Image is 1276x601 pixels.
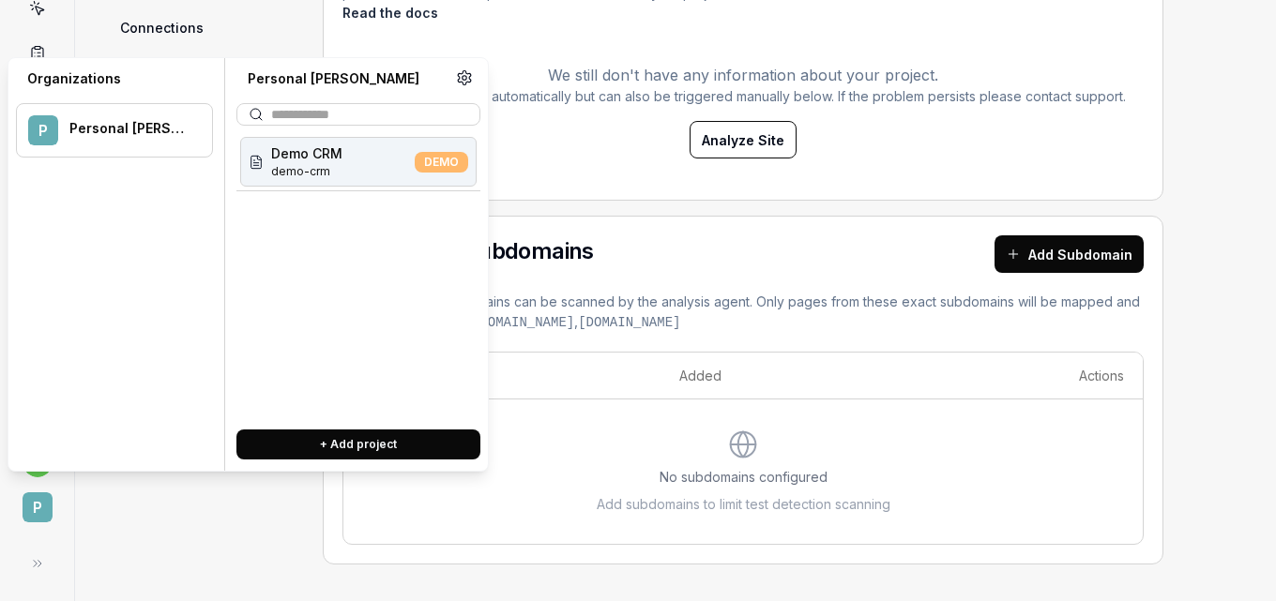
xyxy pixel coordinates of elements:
a: Connections [113,10,293,45]
code: [DOMAIN_NAME] [472,315,574,330]
button: PPersonal [PERSON_NAME] [16,103,213,158]
a: Read the docs [342,5,438,21]
button: Analyze Site [690,121,797,158]
span: P [23,492,53,522]
button: Add Subdomain [995,235,1144,273]
p: We still don't have any information about your project. [342,64,1144,86]
span: Connections [120,18,204,38]
span: P [28,115,58,145]
a: Organization settings [456,69,473,92]
th: Added [661,353,897,399]
p: The analysis is done automatically but can also be triggered manually below. If the problem persi... [342,86,1144,106]
div: Personal [PERSON_NAME] [236,69,456,88]
button: P [8,477,67,526]
div: Organizations [16,69,213,88]
th: Actions [898,353,1143,399]
div: Suggestions [236,133,480,414]
p: Add subdomains to limit test detection scanning [597,494,890,514]
span: DEMO [415,152,468,173]
p: Manage which subdomains can be scanned by the analysis agent. Only pages from these exact subdoma... [342,292,1144,333]
div: Personal Fragoso [69,120,188,137]
span: Analyze Site [702,130,784,150]
p: No subdomains configured [660,467,828,487]
button: + Add project [236,429,480,459]
code: [DOMAIN_NAME] [578,315,680,330]
span: Project ID: i8Zh [271,163,342,180]
th: Subdomain [343,353,661,399]
span: Demo CRM [271,143,342,163]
